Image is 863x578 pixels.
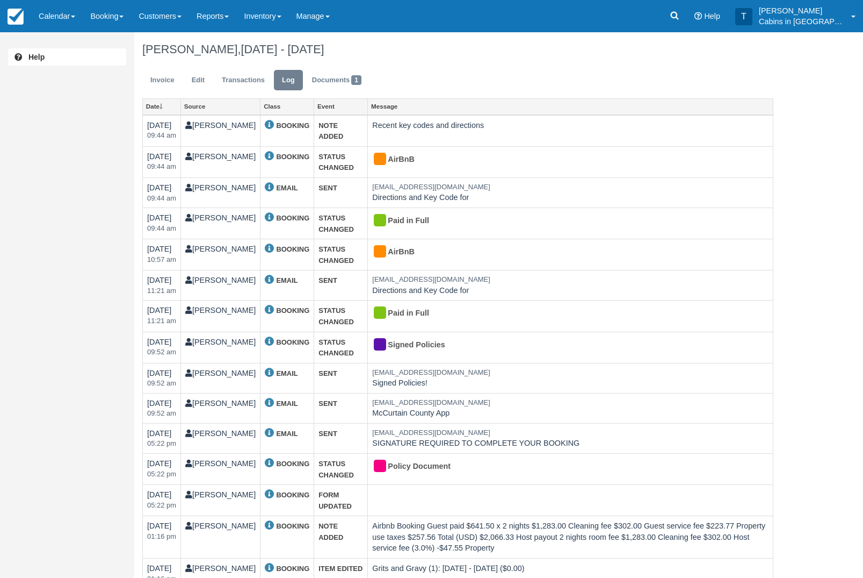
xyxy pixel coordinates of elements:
td: [DATE] [143,270,181,301]
strong: BOOKING [276,153,309,161]
td: [DATE] [143,301,181,332]
strong: BOOKING [276,122,309,130]
td: [PERSON_NAME] [181,516,260,559]
td: [DATE] [143,146,181,177]
a: Edit [184,70,213,91]
td: [DATE] [143,363,181,393]
em: 2025-09-29 09:52:13-0500 [147,409,176,419]
td: [PERSON_NAME] [181,423,260,453]
td: [PERSON_NAME] [181,208,260,239]
strong: EMAIL [276,430,298,438]
td: Airbnb Booking Guest paid $641.50 x 2 nights $1,283.00 Cleaning fee $302.00 Guest service fee $22... [368,516,773,559]
em: 2025-10-08 09:44:16-0500 [147,194,176,204]
strong: STATUS CHANGED [318,214,354,233]
td: [PERSON_NAME] [181,363,260,393]
strong: BOOKING [276,460,309,468]
strong: NOTE ADDED [318,122,343,141]
a: Source [181,99,260,114]
strong: STATUS CHANGED [318,338,354,358]
strong: SENT [318,399,337,408]
b: Help [28,53,45,61]
div: AirBnB [372,244,759,261]
div: Paid in Full [372,305,759,322]
td: [PERSON_NAME] [181,270,260,301]
a: Log [274,70,303,91]
div: Signed Policies [372,337,759,354]
strong: NOTE ADDED [318,522,343,541]
td: [DATE] [143,115,181,147]
td: [PERSON_NAME] [181,453,260,484]
span: 1 [351,75,361,85]
strong: SENT [318,276,337,284]
strong: BOOKING [276,565,309,573]
td: [PERSON_NAME] [181,301,260,332]
em: [EMAIL_ADDRESS][DOMAIN_NAME] [372,368,768,378]
i: Help [694,12,702,20]
strong: EMAIL [276,399,298,408]
span: [DATE] - [DATE] [241,42,324,56]
strong: STATUS CHANGED [318,245,354,265]
td: [DATE] [143,208,181,239]
strong: FORM UPDATED [318,491,352,510]
a: Class [260,99,314,114]
em: 2025-10-08 09:44:21-0500 [147,162,176,172]
td: [PERSON_NAME] [181,332,260,363]
strong: EMAIL [276,276,298,284]
a: Transactions [214,70,273,91]
td: [PERSON_NAME] [181,146,260,177]
strong: EMAIL [276,184,298,192]
strong: BOOKING [276,214,309,222]
strong: BOOKING [276,491,309,499]
td: [PERSON_NAME] [181,393,260,423]
strong: ITEM EDITED [318,565,362,573]
td: [DATE] [143,453,181,484]
em: 2025-09-18 17:22:46-0500 [147,469,176,480]
p: [PERSON_NAME] [759,5,845,16]
td: [PERSON_NAME] [181,485,260,516]
div: Policy Document [372,458,759,475]
td: [DATE] [143,393,181,423]
em: 2025-10-08 09:44:16-0500 [147,224,176,234]
strong: STATUS CHANGED [318,153,354,172]
h1: [PERSON_NAME], [142,43,773,56]
em: 2025-09-29 09:52:13-0500 [147,379,176,389]
em: 2025-10-06 10:57:50-0500 [147,255,176,265]
em: 2025-09-18 17:22:30-0500 [147,501,176,511]
td: Directions and Key Code for [368,270,773,301]
td: [DATE] [143,239,181,270]
strong: STATUS CHANGED [318,460,354,479]
td: [PERSON_NAME] [181,239,260,270]
td: Recent key codes and directions [368,115,773,147]
img: checkfront-main-nav-mini-logo.png [8,9,24,25]
strong: BOOKING [276,338,309,346]
p: Cabins in [GEOGRAPHIC_DATA] [759,16,845,27]
td: Directions and Key Code for [368,177,773,208]
td: McCurtain County App [368,393,773,423]
td: SIGNATURE REQUIRED TO COMPLETE YOUR BOOKING [368,423,773,453]
em: 2025-09-18 17:22:46-0500 [147,439,176,449]
td: [PERSON_NAME] [181,177,260,208]
strong: BOOKING [276,306,309,315]
td: [DATE] [143,332,181,363]
a: Invoice [142,70,183,91]
strong: EMAIL [276,369,298,377]
td: [PERSON_NAME] [181,115,260,147]
a: Documents1 [304,70,369,91]
strong: BOOKING [276,245,309,253]
td: [DATE] [143,177,181,208]
td: [DATE] [143,423,181,453]
em: 2025-10-03 11:21:36-0500 [147,316,176,326]
strong: SENT [318,369,337,377]
strong: SENT [318,184,337,192]
em: 2025-10-03 11:21:36-0500 [147,286,176,296]
div: Paid in Full [372,212,759,230]
td: [DATE] [143,485,181,516]
em: 2025-10-08 09:44:29-0500 [147,131,176,141]
div: T [735,8,752,25]
em: [EMAIL_ADDRESS][DOMAIN_NAME] [372,182,768,192]
td: Signed Policies! [368,363,773,393]
div: AirBnB [372,151,759,168]
em: 2025-09-18 13:16:33-0500 [147,532,176,542]
a: Date [143,99,180,114]
em: [EMAIL_ADDRESS][DOMAIN_NAME] [372,275,768,285]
